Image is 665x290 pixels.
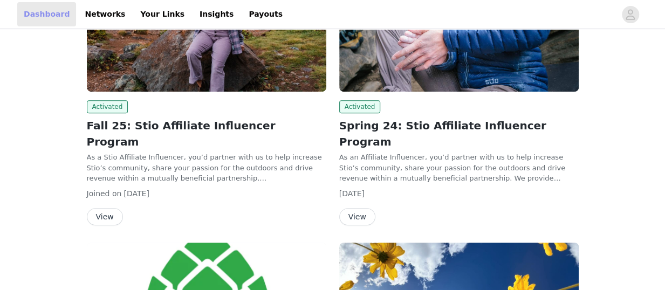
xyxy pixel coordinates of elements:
a: View [87,213,123,221]
a: Your Links [134,2,191,26]
h2: Spring 24: Stio Affiliate Influencer Program [339,118,579,150]
a: View [339,213,375,221]
span: Activated [87,100,128,113]
div: avatar [625,6,635,23]
p: As a Stio Affiliate Influencer, you’d partner with us to help increase Stio’s community, share yo... [87,152,326,184]
button: View [87,208,123,225]
span: Activated [339,100,381,113]
a: Insights [193,2,240,26]
span: [DATE] [124,189,149,198]
h2: Fall 25: Stio Affiliate Influencer Program [87,118,326,150]
span: Joined on [87,189,122,198]
button: View [339,208,375,225]
a: Networks [78,2,132,26]
a: Dashboard [17,2,76,26]
a: Payouts [242,2,289,26]
p: As an Affiliate Influencer, you’d partner with us to help increase Stio’s community, share your p... [339,152,579,184]
span: [DATE] [339,189,365,198]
